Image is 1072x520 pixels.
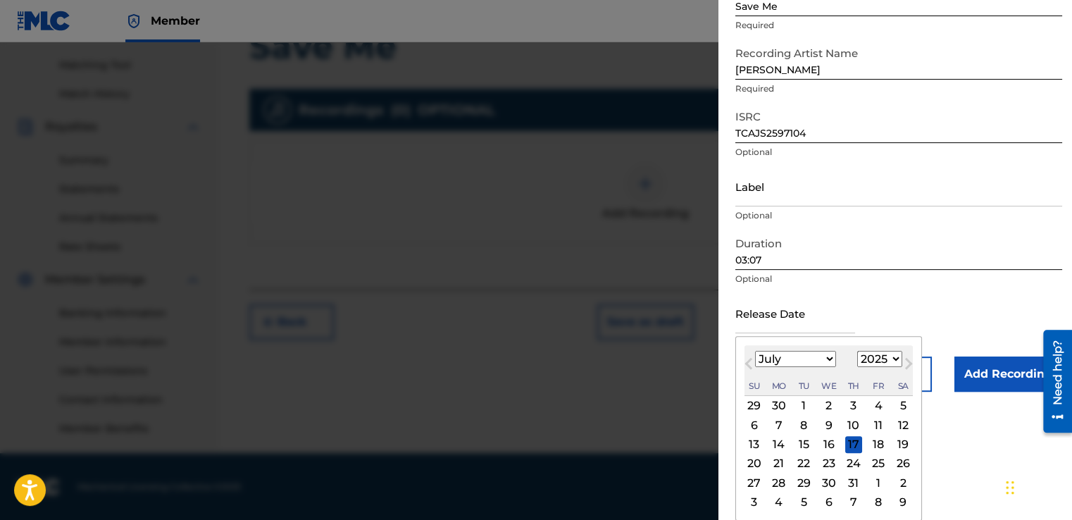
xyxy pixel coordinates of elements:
[897,355,920,378] button: Next Month
[821,436,837,453] div: Choose Wednesday, July 16th, 2025
[895,397,911,414] div: Choose Saturday, July 5th, 2025
[746,494,763,511] div: Choose Sunday, August 3rd, 2025
[771,397,787,414] div: Choose Monday, June 30th, 2025
[870,474,887,491] div: Choose Friday, August 1st, 2025
[845,436,862,453] div: Choose Thursday, July 17th, 2025
[735,273,1062,285] p: Optional
[1006,466,1014,509] div: Drag
[870,378,887,395] div: Friday
[895,436,911,453] div: Choose Saturday, July 19th, 2025
[795,436,812,453] div: Choose Tuesday, July 15th, 2025
[737,355,760,378] button: Previous Month
[895,494,911,511] div: Choose Saturday, August 9th, 2025
[821,416,837,433] div: Choose Wednesday, July 9th, 2025
[746,378,763,395] div: Sunday
[771,416,787,433] div: Choose Monday, July 7th, 2025
[771,455,787,472] div: Choose Monday, July 21st, 2025
[735,82,1062,95] p: Required
[744,396,913,512] div: Month July, 2025
[821,494,837,511] div: Choose Wednesday, August 6th, 2025
[735,209,1062,222] p: Optional
[870,397,887,414] div: Choose Friday, July 4th, 2025
[771,436,787,453] div: Choose Monday, July 14th, 2025
[845,494,862,511] div: Choose Thursday, August 7th, 2025
[795,474,812,491] div: Choose Tuesday, July 29th, 2025
[795,455,812,472] div: Choose Tuesday, July 22nd, 2025
[870,416,887,433] div: Choose Friday, July 11th, 2025
[845,416,862,433] div: Choose Thursday, July 10th, 2025
[821,474,837,491] div: Choose Wednesday, July 30th, 2025
[895,378,911,395] div: Saturday
[895,455,911,472] div: Choose Saturday, July 26th, 2025
[821,378,837,395] div: Wednesday
[125,13,142,30] img: Top Rightsholder
[870,455,887,472] div: Choose Friday, July 25th, 2025
[895,474,911,491] div: Choose Saturday, August 2nd, 2025
[1033,325,1072,438] iframe: Resource Center
[1002,452,1072,520] iframe: Chat Widget
[746,455,763,472] div: Choose Sunday, July 20th, 2025
[845,455,862,472] div: Choose Thursday, July 24th, 2025
[870,494,887,511] div: Choose Friday, August 8th, 2025
[771,378,787,395] div: Monday
[821,455,837,472] div: Choose Wednesday, July 23rd, 2025
[17,11,71,31] img: MLC Logo
[845,397,862,414] div: Choose Thursday, July 3rd, 2025
[746,397,763,414] div: Choose Sunday, June 29th, 2025
[845,378,862,395] div: Thursday
[870,436,887,453] div: Choose Friday, July 18th, 2025
[771,494,787,511] div: Choose Monday, August 4th, 2025
[151,13,200,29] span: Member
[795,397,812,414] div: Choose Tuesday, July 1st, 2025
[821,397,837,414] div: Choose Wednesday, July 2nd, 2025
[895,416,911,433] div: Choose Saturday, July 12th, 2025
[746,474,763,491] div: Choose Sunday, July 27th, 2025
[845,474,862,491] div: Choose Thursday, July 31st, 2025
[771,474,787,491] div: Choose Monday, July 28th, 2025
[795,378,812,395] div: Tuesday
[795,494,812,511] div: Choose Tuesday, August 5th, 2025
[735,146,1062,159] p: Optional
[795,416,812,433] div: Choose Tuesday, July 8th, 2025
[746,416,763,433] div: Choose Sunday, July 6th, 2025
[746,436,763,453] div: Choose Sunday, July 13th, 2025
